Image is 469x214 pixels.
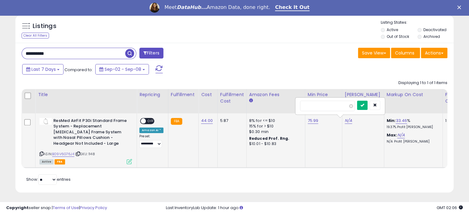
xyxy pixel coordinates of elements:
div: Last InventoryLab Update: 1 hour ago. [166,205,463,211]
div: 8% for <= $10 [249,118,300,123]
button: Actions [421,48,447,58]
div: Displaying 1 to 1 of 1 items [398,80,447,86]
div: $10.01 - $10.83 [249,141,300,147]
b: Reduced Prof. Rng. [249,136,290,141]
div: Clear All Filters [22,33,49,38]
label: Out of Stock [387,34,409,39]
div: 15% for > $10 [249,123,300,129]
p: 19.37% Profit [PERSON_NAME] [387,125,438,129]
i: DataHub... [177,4,207,10]
span: | SKU: 1148 [75,151,95,156]
div: $0.30 min [249,129,300,135]
span: Sep-02 - Sep-08 [105,66,141,72]
p: N/A Profit [PERSON_NAME] [387,139,438,144]
div: Meet Amazon Data, done right. [164,4,270,10]
div: Repricing [139,91,166,98]
div: Markup on Cost [387,91,440,98]
div: Preset: [139,134,163,148]
h5: Listings [33,22,56,30]
a: 33.46 [396,118,407,124]
a: N/A [397,132,405,138]
div: Fulfillment [171,91,196,98]
div: Fulfillable Quantity [445,91,467,104]
label: Deactivated [423,27,446,32]
img: Profile image for Georgie [150,3,159,13]
span: OFF [146,118,156,123]
button: Filters [139,48,163,59]
a: B09V6G76J4 [52,151,74,157]
span: Columns [395,50,414,56]
th: The percentage added to the cost of goods (COGS) that forms the calculator for Min & Max prices. [384,89,442,113]
img: 21c++xya8PL._SL40_.jpg [39,118,52,125]
span: Compared to: [64,67,93,73]
b: Max: [387,132,397,138]
a: Privacy Policy [80,205,107,211]
a: Check It Out [275,4,310,11]
div: Title [38,91,134,98]
a: 44.00 [201,118,213,124]
span: 2025-09-16 02:06 GMT [437,205,463,211]
div: ASIN: [39,118,132,164]
button: Columns [391,48,420,58]
p: Listing States: [381,20,454,26]
a: N/A [345,118,352,124]
span: All listings currently available for purchase on Amazon [39,159,54,164]
b: ResMed AirFit P30i Standard Frame System - Replacement [MEDICAL_DATA] Frame System with Nasal Pil... [53,118,128,148]
button: Save View [358,48,390,58]
div: Close [457,6,463,9]
label: Archived [423,34,440,39]
strong: Copyright [6,205,29,211]
small: FBA [171,118,182,125]
label: Active [387,27,398,32]
div: 5.87 [220,118,242,123]
small: Amazon Fees. [249,98,253,103]
div: % [387,118,438,129]
span: Show: entries [26,176,71,182]
div: Min Price [308,91,339,98]
div: 1 [445,118,464,123]
span: Last 7 Days [31,66,56,72]
b: Min: [387,118,396,123]
div: Cost [201,91,215,98]
button: Sep-02 - Sep-08 [95,64,149,75]
div: [PERSON_NAME] [345,91,381,98]
span: FBA [55,159,65,164]
a: 75.99 [308,118,319,124]
a: Terms of Use [53,205,79,211]
div: seller snap | | [6,205,107,211]
div: Amazon Fees [249,91,302,98]
div: Fulfillment Cost [220,91,244,104]
button: Last 7 Days [22,64,64,75]
div: Amazon AI * [139,127,163,133]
